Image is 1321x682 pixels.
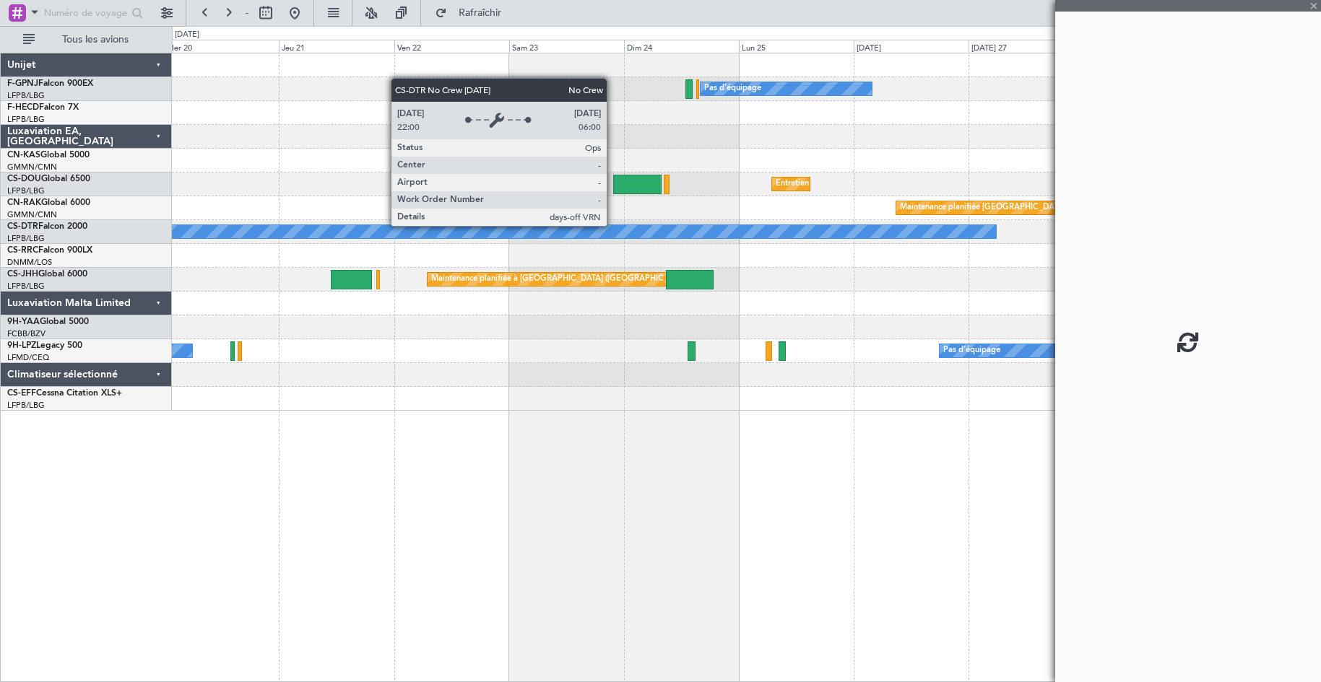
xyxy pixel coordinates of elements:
font: Rafraîchir [459,6,501,19]
font: Lun 25 [742,43,766,53]
button: Tous les avions [16,28,157,51]
font: [DATE] 27 [971,43,1007,53]
a: CS-DTRFalcon 2000 [7,222,87,231]
font: Global 6000 [41,198,90,207]
font: [DATE] [175,29,199,40]
font: CN-RAK [7,198,41,207]
font: CS-JHH [7,270,38,279]
a: GMMN/CMN [7,209,57,220]
font: 9H-LPZ [7,341,36,350]
font: CS-DTR [7,222,38,231]
font: Falcon 900LX [38,246,92,255]
a: LFPB/LBG [7,185,45,196]
font: Sam 23 [512,43,538,53]
font: F-GPNJ [7,79,38,88]
a: LFPB/LBG [7,114,45,125]
font: 9H-YAA [7,318,40,326]
a: 9H-LPZLegacy 500 [7,341,82,350]
font: CS-DOU [7,175,41,183]
a: F-HECDFalcon 7X [7,103,79,112]
a: LFPB/LBG [7,281,45,292]
font: CS-RRC [7,246,38,255]
font: Jeu 21 [282,43,305,53]
font: Cessna Citation XLS+ [36,389,122,398]
font: Maintenance planifiée à [GEOGRAPHIC_DATA] ([GEOGRAPHIC_DATA]) [431,275,693,283]
font: CS-EFF [7,389,36,398]
font: Mer 20 [167,43,192,53]
a: DNMM/LOS [7,257,52,268]
font: - [246,6,248,19]
a: LFPB/LBG [7,233,45,244]
a: LFMD/CEQ [7,352,49,363]
font: Maintenance planifiée [GEOGRAPHIC_DATA] ([GEOGRAPHIC_DATA]) [900,204,1155,211]
button: Rafraîchir [428,1,515,25]
font: Dim 24 [627,43,652,53]
a: GMMN/CMN [7,162,57,172]
a: 9H-YAAGlobal 5000 [7,318,89,326]
font: Pas d'équipage [704,84,761,92]
a: CS-EFFCessna Citation XLS+ [7,389,122,398]
a: CS-DOUGlobal 6500 [7,175,90,183]
a: CN-RAKGlobal 6000 [7,198,90,207]
font: Falcon 2000 [38,222,87,231]
font: Tous les avions [62,32,129,46]
font: Global 6500 [41,175,90,183]
a: F-GPNJFalcon 900EX [7,79,93,88]
a: CN-KASGlobal 5000 [7,151,90,159]
a: FCBB/BZV [7,328,46,339]
font: CN-KAS [7,151,40,159]
a: LFPB/LBG [7,400,45,411]
font: F-HECD [7,103,39,112]
input: Numéro de voyage [44,2,127,24]
a: CS-JHHGlobal 6000 [7,270,87,279]
font: [DATE] [857,43,881,53]
font: Ven 22 [397,43,421,53]
font: Falcon 900EX [38,79,93,88]
font: Global 6000 [38,270,87,279]
font: Global 5000 [40,151,90,159]
a: LFPB/LBG [7,90,45,101]
a: CS-RRCFalcon 900LX [7,246,92,255]
font: Global 5000 [40,318,89,326]
font: Pas d'équipage [943,346,1000,354]
font: Entretien prévu [GEOGRAPHIC_DATA] ([GEOGRAPHIC_DATA]) [776,180,1007,188]
font: Falcon 7X [39,103,79,112]
font: Legacy 500 [36,341,82,350]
